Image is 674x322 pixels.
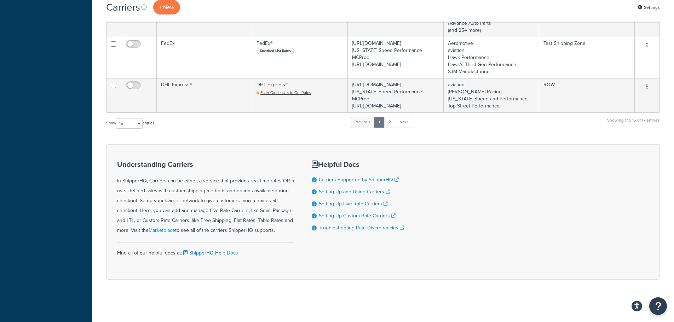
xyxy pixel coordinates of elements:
a: Carriers Supported by ShipperHQ [319,176,399,183]
a: Setting Up Custom Rate Carriers [319,212,396,219]
h3: Understanding Carriers [117,160,294,168]
td: FedEx [157,37,252,78]
div: Showing 1 to 15 of 17 entries [607,116,660,131]
a: 2 [384,117,396,128]
td: aviation [PERSON_NAME] Racing [US_STATE] Speed and Performance Top Street Performance [444,78,539,112]
td: Test Shipping Zone [539,37,635,78]
select: Showentries [116,118,143,129]
td: FedEx® [252,37,348,78]
td: DHL Express® [252,78,348,112]
a: Setting Up Live Rate Carriers [319,200,388,207]
a: Next [395,117,412,128]
td: ROW [539,78,635,112]
button: Open Resource Center [649,297,667,315]
a: Previous [350,117,375,128]
label: Show entries [106,118,154,129]
h1: Carriers [106,0,140,14]
div: Find all of our helpful docs at: [117,242,294,258]
a: Settings [638,2,660,12]
a: Troubleshooting Rate Discrepancies [319,224,404,232]
a: Marketplace [149,227,175,234]
a: 1 [374,117,385,128]
span: Enter Credentials to Get Rates [260,90,311,95]
a: Setting Up and Using Carriers [319,188,390,195]
td: [URL][DOMAIN_NAME] [US_STATE] Speed Performance MCProd [URL][DOMAIN_NAME] [348,78,443,112]
a: ShipperHQ Help Docs [182,249,238,257]
td: Aeromotive aviation Hawk Performance Hawk's Third Gen Performance SJM Manufacturing [444,37,539,78]
td: [URL][DOMAIN_NAME] [US_STATE] Speed Performance MCProd [URL][DOMAIN_NAME] [348,37,443,78]
a: Enter Credentials to Get Rates [257,90,311,95]
div: In ShipperHQ, Carriers can be either, a service that provides real-time rates OR a user-defined r... [117,160,294,235]
h3: Helpful Docs [312,160,404,168]
td: DHL Express® [157,78,252,112]
span: Standard List Rates [257,48,294,54]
